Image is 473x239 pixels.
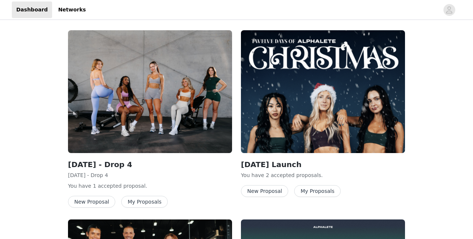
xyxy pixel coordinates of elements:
[241,172,405,179] p: You have 2 accepted proposal .
[68,196,115,208] button: New Proposal
[121,196,168,208] button: My Proposals
[319,172,321,178] span: s
[241,30,405,153] img: Alphalete Athletics
[68,159,232,170] h2: [DATE] - Drop 4
[68,182,232,190] p: You have 1 accepted proposal .
[68,30,232,153] img: Alphalete Retail
[241,185,288,197] button: New Proposal
[54,1,90,18] a: Networks
[241,159,405,170] h2: [DATE] Launch
[294,185,341,197] button: My Proposals
[446,4,453,16] div: avatar
[12,1,52,18] a: Dashboard
[68,172,232,179] p: [DATE] - Drop 4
